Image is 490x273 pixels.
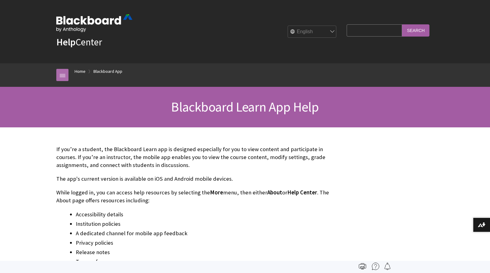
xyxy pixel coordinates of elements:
[288,26,337,38] select: Site Language Selector
[56,145,344,169] p: If you’re a student, the Blackboard Learn app is designed especially for you to view content and ...
[171,98,319,115] span: Blackboard Learn App Help
[384,263,391,270] img: Follow this page
[75,68,86,75] a: Home
[56,14,132,32] img: Blackboard by Anthology
[210,189,223,196] span: More
[76,220,344,228] li: Institution policies
[56,36,102,48] a: HelpCenter
[93,68,122,75] a: Blackboard App
[76,257,344,266] li: Terms of use
[76,210,344,219] li: Accessibility details
[76,248,344,257] li: Release notes
[402,24,429,36] input: Search
[76,239,344,247] li: Privacy policies
[56,175,344,183] p: The app's current version is available on iOS and Android mobile devices.
[56,189,344,204] p: While logged in, you can access help resources by selecting the menu, then either or . The About ...
[287,189,317,196] span: Help Center
[56,36,75,48] strong: Help
[372,263,379,270] img: More help
[76,229,344,238] li: A dedicated channel for mobile app feedback
[359,263,366,270] img: Print
[267,189,282,196] span: About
